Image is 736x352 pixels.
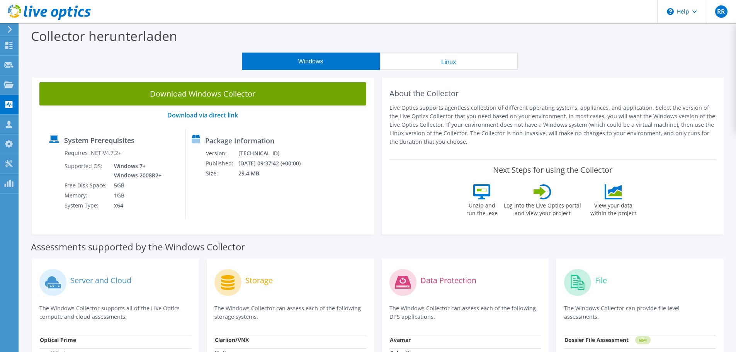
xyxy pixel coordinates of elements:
[667,8,674,15] svg: \n
[380,53,518,70] button: Linux
[108,180,163,190] td: 5GB
[39,82,366,105] a: Download Windows Collector
[108,190,163,201] td: 1GB
[585,199,641,217] label: View your data within the project
[503,199,581,217] label: Log into the Live Optics portal and view your project
[420,277,476,284] label: Data Protection
[206,168,238,179] td: Size:
[390,336,411,343] strong: Avamar
[108,201,163,211] td: x64
[595,277,607,284] label: File
[31,243,245,251] label: Assessments supported by the Windows Collector
[639,338,647,342] tspan: NEW!
[389,104,716,146] p: Live Optics supports agentless collection of different operating systems, appliances, and applica...
[493,165,612,175] label: Next Steps for using the Collector
[64,161,108,180] td: Supported OS:
[214,304,366,321] p: The Windows Collector can assess each of the following storage systems.
[39,304,191,321] p: The Windows Collector supports all of the Live Optics compute and cloud assessments.
[108,161,163,180] td: Windows 7+ Windows 2008R2+
[564,304,716,321] p: The Windows Collector can provide file level assessments.
[464,199,500,217] label: Unzip and run the .exe
[715,5,728,18] span: RR
[70,277,131,284] label: Server and Cloud
[40,336,76,343] strong: Optical Prime
[64,180,108,190] td: Free Disk Space:
[389,304,541,321] p: The Windows Collector can assess each of the following DPS applications.
[215,336,249,343] strong: Clariion/VNX
[564,336,629,343] strong: Dossier File Assessment
[64,190,108,201] td: Memory:
[238,168,311,179] td: 29.4 MB
[238,148,311,158] td: [TECHNICAL_ID]
[167,111,238,119] a: Download via direct link
[389,89,716,98] h2: About the Collector
[64,136,134,144] label: System Prerequisites
[205,137,274,145] label: Package Information
[64,201,108,211] td: System Type:
[238,158,311,168] td: [DATE] 09:37:42 (+00:00)
[206,148,238,158] td: Version:
[65,149,121,157] label: Requires .NET V4.7.2+
[245,277,273,284] label: Storage
[206,158,238,168] td: Published:
[31,27,177,45] label: Collector herunterladen
[242,53,380,70] button: Windows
